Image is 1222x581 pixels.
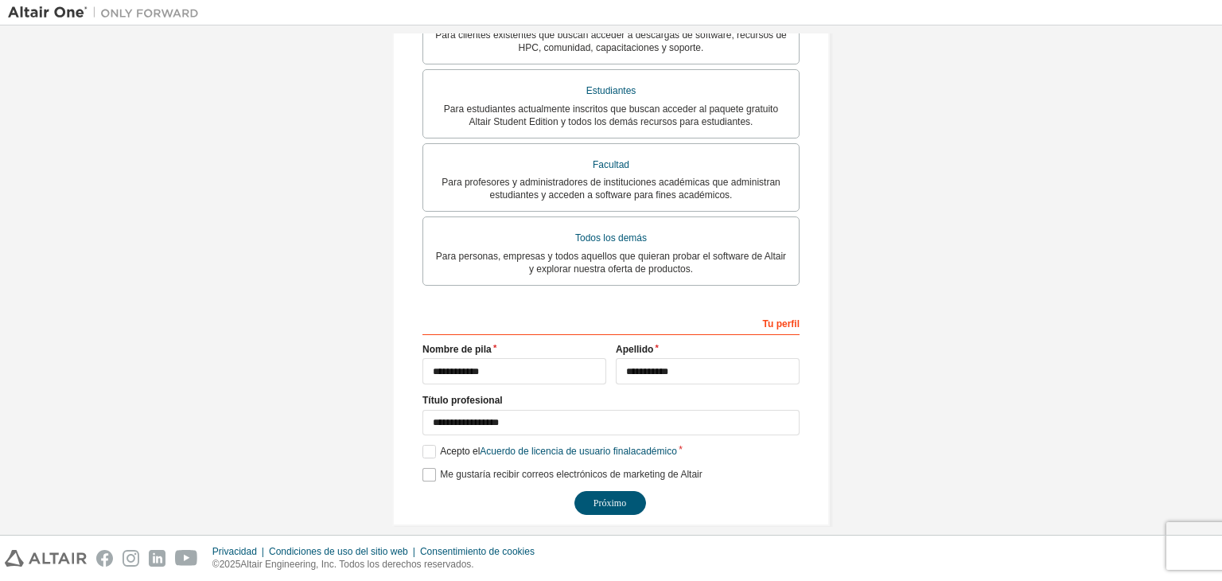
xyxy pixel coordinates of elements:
[96,550,113,567] img: facebook.svg
[149,550,165,567] img: linkedin.svg
[5,550,87,567] img: altair_logo.svg
[212,559,220,570] font: ©
[8,5,207,21] img: Altair Uno
[220,559,241,570] font: 2025
[586,85,636,96] font: Estudiantes
[574,491,646,515] button: Próximo
[436,251,786,275] font: Para personas, empresas y todos aquellos que quieran probar el software de Altair y explorar nues...
[593,497,626,509] font: Próximo
[440,446,480,457] font: Acepto el
[422,344,492,355] font: Nombre de pila
[575,232,647,244] font: Todos los demás
[240,559,473,570] font: Altair Engineering, Inc. Todos los derechos reservados.
[175,550,198,567] img: youtube.svg
[480,446,630,457] font: Acuerdo de licencia de usuario final
[212,546,257,557] font: Privacidad
[420,546,535,557] font: Consentimiento de cookies
[444,103,778,127] font: Para estudiantes actualmente inscritos que buscan acceder al paquete gratuito Altair Student Edit...
[422,395,503,406] font: Título profesional
[763,318,800,329] font: Tu perfil
[442,177,780,201] font: Para profesores y administradores de instituciones académicas que administran estudiantes y acced...
[435,29,787,53] font: Para clientes existentes que buscan acceder a descargas de software, recursos de HPC, comunidad, ...
[123,550,139,567] img: instagram.svg
[269,546,408,557] font: Condiciones de uso del sitio web
[593,159,629,170] font: Facultad
[631,446,677,457] font: académico
[440,469,702,480] font: Me gustaría recibir correos electrónicos de marketing de Altair
[616,344,653,355] font: Apellido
